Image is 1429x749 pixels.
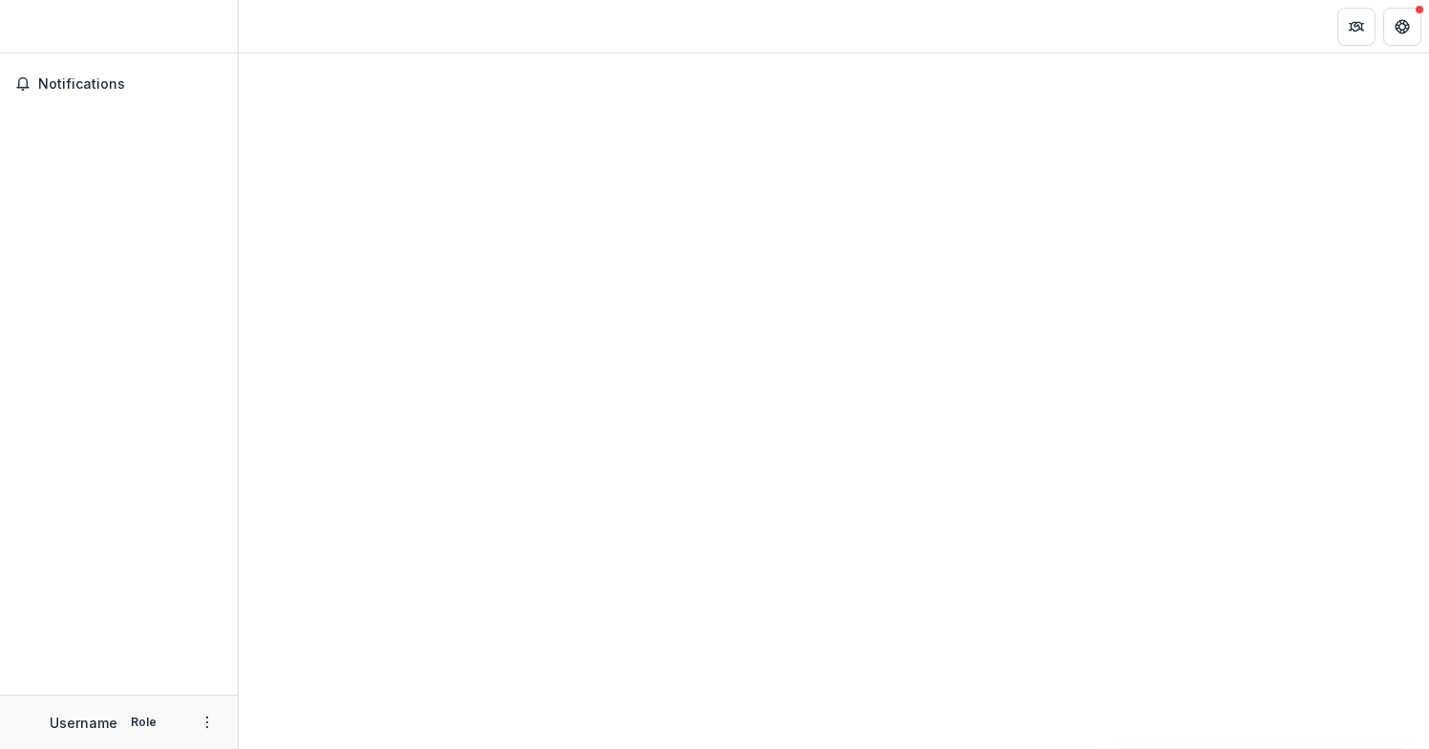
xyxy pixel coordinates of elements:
[196,711,219,734] button: More
[8,69,230,99] button: Notifications
[125,714,162,731] p: Role
[1337,8,1376,46] button: Partners
[50,713,117,733] p: Username
[38,76,222,93] span: Notifications
[1383,8,1421,46] button: Get Help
